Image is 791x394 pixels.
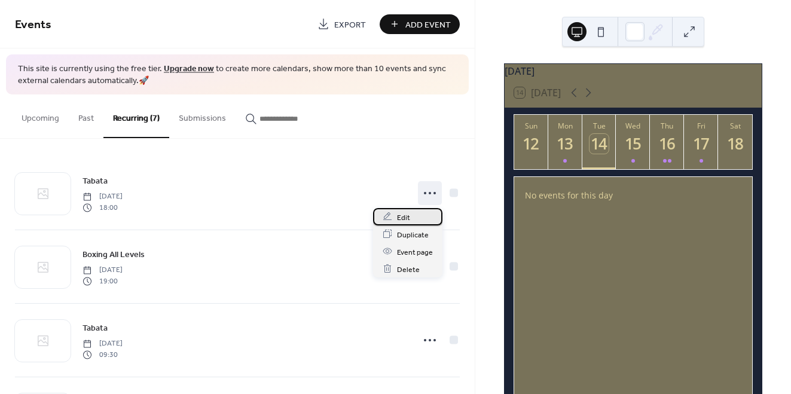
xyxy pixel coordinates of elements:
div: Wed [619,121,646,131]
div: 14 [590,134,609,154]
span: Tabata [83,322,108,335]
div: No events for this day [515,181,750,209]
div: Sat [722,121,749,131]
button: Recurring (7) [103,94,169,138]
div: 12 [521,134,541,154]
span: Add Event [405,19,451,31]
button: Tue14 [582,115,616,169]
button: Fri17 [684,115,718,169]
div: [DATE] [505,64,762,78]
a: Upgrade now [164,61,214,77]
span: [DATE] [83,265,123,276]
a: Tabata [83,321,108,335]
div: Sun [518,121,545,131]
button: Add Event [380,14,460,34]
button: Mon13 [548,115,582,169]
span: This site is currently using the free tier. to create more calendars, show more than 10 events an... [18,63,457,87]
div: 16 [658,134,677,154]
div: 18 [725,134,745,154]
span: [DATE] [83,338,123,349]
span: Duplicate [397,228,429,241]
button: Past [69,94,103,137]
span: Delete [397,263,420,276]
div: Tue [586,121,613,131]
span: 18:00 [83,202,123,213]
a: Boxing All Levels [83,248,145,261]
span: Tabata [83,175,108,188]
div: 13 [555,134,575,154]
span: 09:30 [83,349,123,360]
span: Event page [397,246,433,258]
a: Export [309,14,375,34]
div: 17 [691,134,711,154]
button: Sat18 [718,115,752,169]
span: Edit [397,211,410,224]
button: Upcoming [12,94,69,137]
div: 15 [624,134,643,154]
span: [DATE] [83,191,123,202]
div: Fri [688,121,714,131]
button: Thu16 [650,115,684,169]
span: Events [15,13,51,36]
a: Tabata [83,174,108,188]
span: Boxing All Levels [83,249,145,261]
div: Thu [653,121,680,131]
div: Mon [552,121,579,131]
button: Sun12 [514,115,548,169]
button: Submissions [169,94,236,137]
span: Export [334,19,366,31]
button: Wed15 [616,115,650,169]
span: 19:00 [83,276,123,286]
